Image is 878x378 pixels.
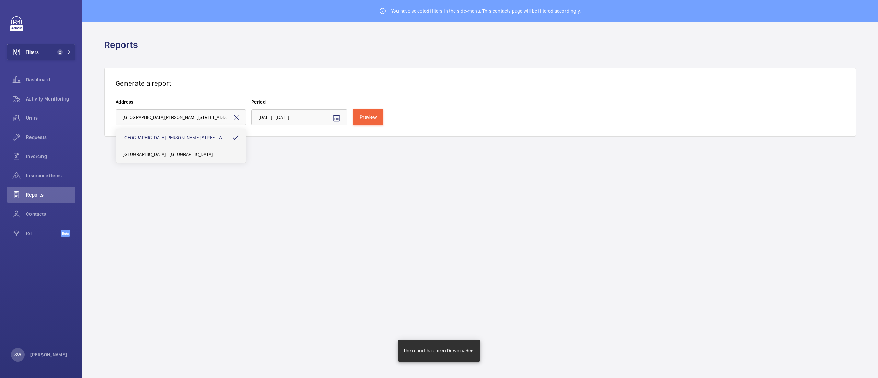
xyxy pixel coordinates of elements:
[30,351,67,358] p: [PERSON_NAME]
[26,230,61,237] span: IoT
[61,230,70,237] span: Beta
[360,114,377,120] span: Preview
[123,134,227,141] span: [GEOGRAPHIC_DATA][PERSON_NAME][STREET_ADDRESS]
[104,38,142,51] h1: Reports
[26,134,75,141] span: Requests
[123,151,213,158] span: [GEOGRAPHIC_DATA] - [GEOGRAPHIC_DATA]
[403,347,475,354] p: The report has been Downloaded.
[328,110,345,127] button: Open calendar
[7,44,75,60] button: Filters2
[251,109,347,125] input: 2 - Select between 3 and 12 months
[26,153,75,160] span: Invoicing
[14,351,21,358] p: SW
[116,109,246,125] input: 1 - Type the relevant address
[26,76,75,83] span: Dashboard
[26,49,39,56] span: Filters
[251,98,347,105] label: Period
[26,191,75,198] span: Reports
[26,115,75,121] span: Units
[26,172,75,179] span: Insurance items
[26,95,75,102] span: Activity Monitoring
[116,79,845,87] h3: Generate a report
[116,98,246,105] label: Address
[26,211,75,217] span: Contacts
[353,109,383,125] button: Preview
[57,49,63,55] span: 2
